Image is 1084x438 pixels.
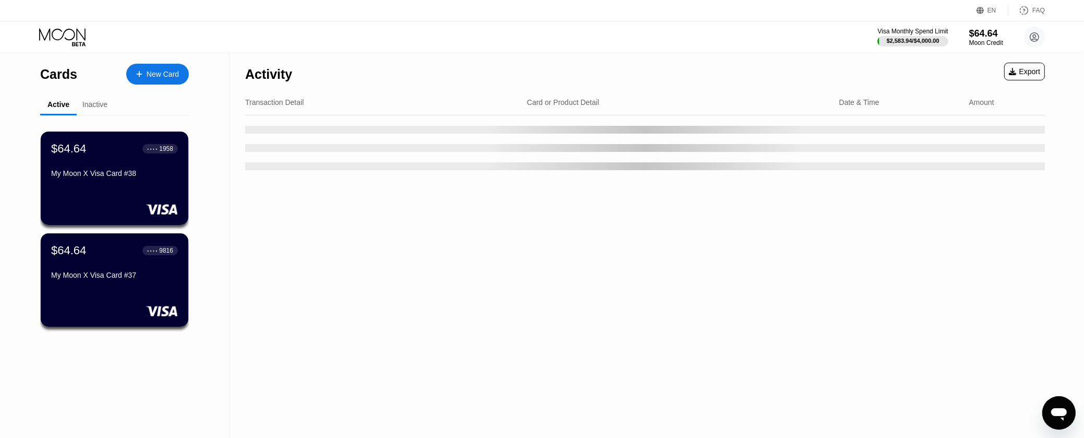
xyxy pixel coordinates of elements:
div: FAQ [1008,5,1045,16]
div: Card or Product Detail [527,98,599,106]
div: 1958 [159,145,173,152]
div: Transaction Detail [245,98,304,106]
div: Visa Monthly Spend Limit [877,28,948,35]
div: $64.64● ● ● ●9816My Moon X Visa Card #37 [41,233,188,327]
div: Date & Time [839,98,879,106]
div: New Card [126,64,189,85]
div: ● ● ● ● [147,249,158,252]
div: Moon Credit [969,39,1003,46]
div: Amount [969,98,994,106]
div: Export [1004,63,1045,80]
div: $2,583.94 / $4,000.00 [887,38,940,44]
div: $64.64 [51,244,86,257]
div: ● ● ● ● [147,147,158,150]
div: Inactive [82,100,107,109]
div: 9816 [159,247,173,254]
div: $64.64 [969,28,1003,39]
div: My Moon X Visa Card #37 [51,271,178,279]
div: $64.64 [51,142,86,156]
div: My Moon X Visa Card #38 [51,169,178,177]
div: Cards [40,67,77,82]
div: Visa Monthly Spend Limit$2,583.94/$4,000.00 [877,28,948,46]
div: $64.64● ● ● ●1958My Moon X Visa Card #38 [41,132,188,225]
div: $64.64Moon Credit [969,28,1003,46]
div: EN [987,7,996,14]
iframe: Button to launch messaging window [1042,396,1076,430]
div: Active [47,100,69,109]
div: Export [1009,67,1040,76]
div: FAQ [1032,7,1045,14]
div: EN [977,5,1008,16]
div: New Card [147,70,179,79]
div: Activity [245,67,292,82]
